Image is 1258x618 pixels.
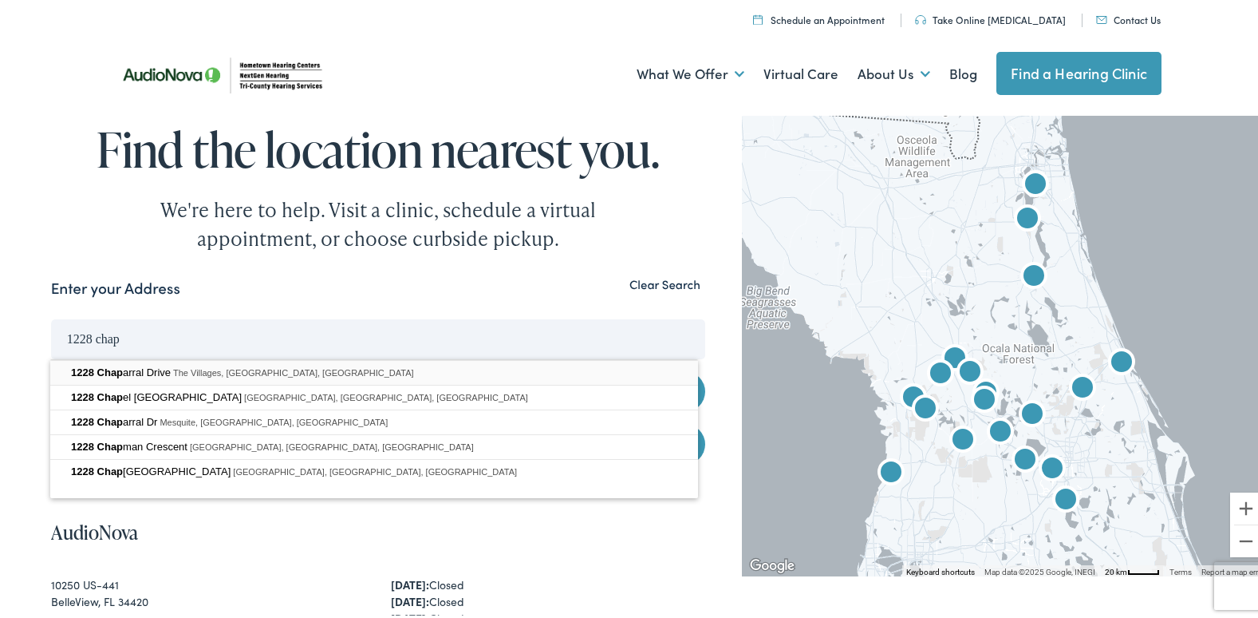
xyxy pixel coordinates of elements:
[71,363,173,375] span: arral Drive
[173,365,414,374] span: The Villages, [GEOGRAPHIC_DATA], [GEOGRAPHIC_DATA]
[51,516,138,542] a: AudioNova
[123,192,633,250] div: We're here to help. Visit a clinic, schedule a virtual appointment, or choose curbside pickup.
[97,413,124,425] span: Chap
[1033,448,1071,486] div: AudioNova
[160,414,388,424] span: Mesquite, [GEOGRAPHIC_DATA], [GEOGRAPHIC_DATA]
[71,438,190,450] span: man Crescent
[906,388,944,426] div: Tri-County Hearing Services by AudioNova
[753,11,763,22] img: utility icon
[51,120,705,172] h1: Find the location nearest you.
[244,390,528,399] span: [GEOGRAPHIC_DATA], [GEOGRAPHIC_DATA], [GEOGRAPHIC_DATA]
[1013,394,1051,432] div: AudioNova
[71,462,233,474] span: [GEOGRAPHIC_DATA]
[1169,565,1192,573] a: Terms (opens in new tab)
[97,388,124,400] span: Chap
[1096,13,1107,21] img: utility icon
[190,439,474,449] span: [GEOGRAPHIC_DATA], [GEOGRAPHIC_DATA], [GEOGRAPHIC_DATA]
[906,564,975,575] button: Keyboard shortcuts
[996,49,1161,92] a: Find a Hearing Clinic
[637,42,744,101] a: What We Offer
[951,351,989,390] div: AudioNova
[71,413,94,425] span: 1228
[97,363,124,375] span: Chap
[71,413,160,425] span: arral Dr
[949,42,977,101] a: Blog
[894,377,933,415] div: AudioNova
[944,419,982,458] div: AudioNova
[1006,439,1044,477] div: Tri-County Hearing Services by AudioNova
[872,452,910,490] div: Tri-County Hearing Services by AudioNova
[1047,479,1085,517] div: AudioNova
[915,12,926,22] img: utility icon
[233,464,517,473] span: [GEOGRAPHIC_DATA], [GEOGRAPHIC_DATA], [GEOGRAPHIC_DATA]
[1102,342,1141,380] div: Hometown Hearing by AudioNova
[965,379,1004,418] div: AudioNova
[984,565,1095,573] span: Map data ©2025 Google, INEGI
[51,590,365,607] div: BelleView, FL 34420
[97,438,124,450] span: Chap
[746,553,799,573] a: Open this area in Google Maps (opens a new window)
[625,274,705,289] button: Clear Search
[981,411,1019,450] div: AudioNova
[71,462,94,474] span: 1228
[1015,256,1053,294] div: NextGen Hearing by AudioNova
[71,388,244,400] span: el [GEOGRAPHIC_DATA]
[391,590,429,606] strong: [DATE]:
[71,363,94,375] span: 1228
[1096,10,1161,23] a: Contact Us
[1063,367,1102,406] div: AudioNova
[921,353,960,391] div: AudioNova
[915,10,1066,23] a: Take Online [MEDICAL_DATA]
[858,42,930,101] a: About Us
[753,10,885,23] a: Schedule an Appointment
[746,553,799,573] img: Google
[1008,198,1047,236] div: AudioNova
[967,372,1005,410] div: AudioNova
[1016,164,1055,202] div: NextGen Hearing by AudioNova
[51,274,180,297] label: Enter your Address
[51,316,705,356] input: Enter your address or zip code
[391,573,429,589] strong: [DATE]:
[71,388,94,400] span: 1228
[1100,562,1165,573] button: Map Scale: 20 km per 37 pixels
[1105,565,1127,573] span: 20 km
[51,573,365,590] div: 10250 US-441
[936,338,974,376] div: Tri-County Hearing Services by AudioNova
[71,438,94,450] span: 1228
[97,462,124,474] span: Chap
[763,42,838,101] a: Virtual Care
